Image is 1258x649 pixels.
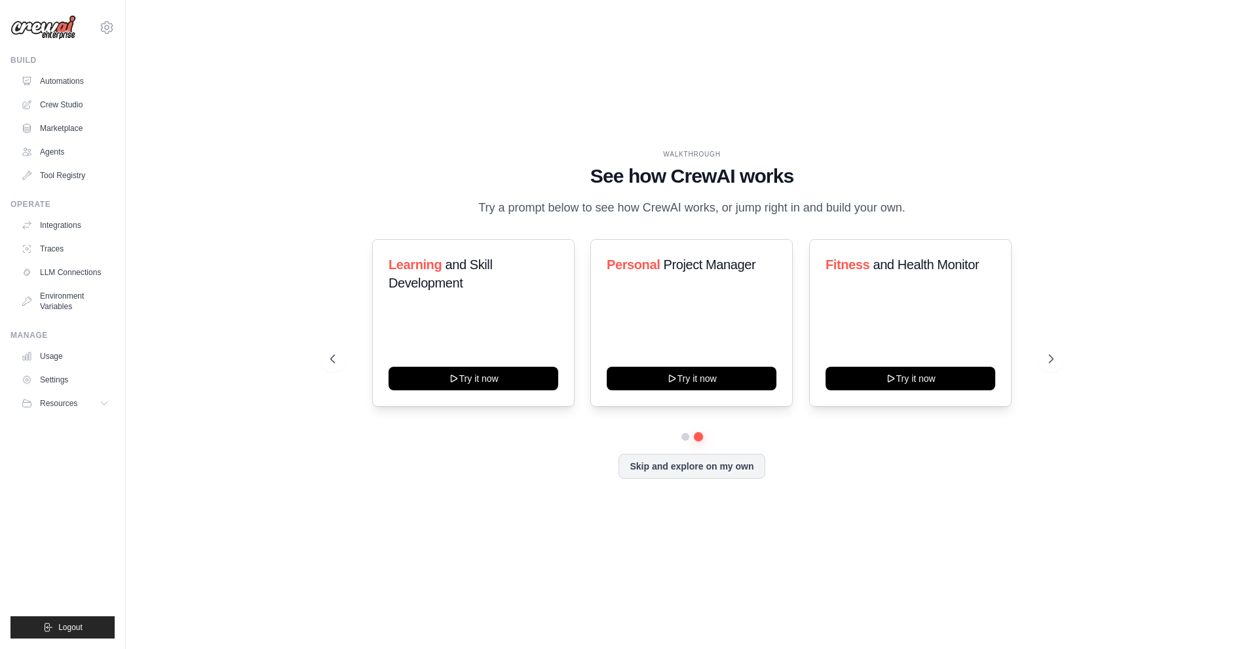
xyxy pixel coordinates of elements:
button: Try it now [389,367,558,390]
a: Traces [16,238,115,259]
span: Fitness [826,257,869,272]
div: Manage [10,330,115,341]
a: Marketplace [16,118,115,139]
span: and Health Monitor [873,257,979,272]
a: Integrations [16,215,115,236]
button: Resources [16,393,115,414]
a: Usage [16,346,115,367]
span: Logout [58,622,83,633]
a: Agents [16,141,115,162]
div: Build [10,55,115,65]
button: Try it now [607,367,776,390]
span: Resources [40,398,77,409]
div: WALKTHROUGH [330,149,1054,159]
a: Tool Registry [16,165,115,186]
a: Automations [16,71,115,92]
div: Operate [10,199,115,210]
span: and Skill Development [389,257,492,290]
p: Try a prompt below to see how CrewAI works, or jump right in and build your own. [472,198,912,217]
button: Try it now [826,367,995,390]
img: Logo [10,15,76,40]
a: Crew Studio [16,94,115,115]
h1: See how CrewAI works [330,164,1054,188]
a: Settings [16,369,115,390]
a: LLM Connections [16,262,115,283]
span: Learning [389,257,442,272]
button: Skip and explore on my own [619,454,765,479]
span: Personal [607,257,660,272]
span: Project Manager [664,257,756,272]
button: Logout [10,616,115,639]
a: Environment Variables [16,286,115,317]
iframe: Chat Widget [1192,586,1258,649]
